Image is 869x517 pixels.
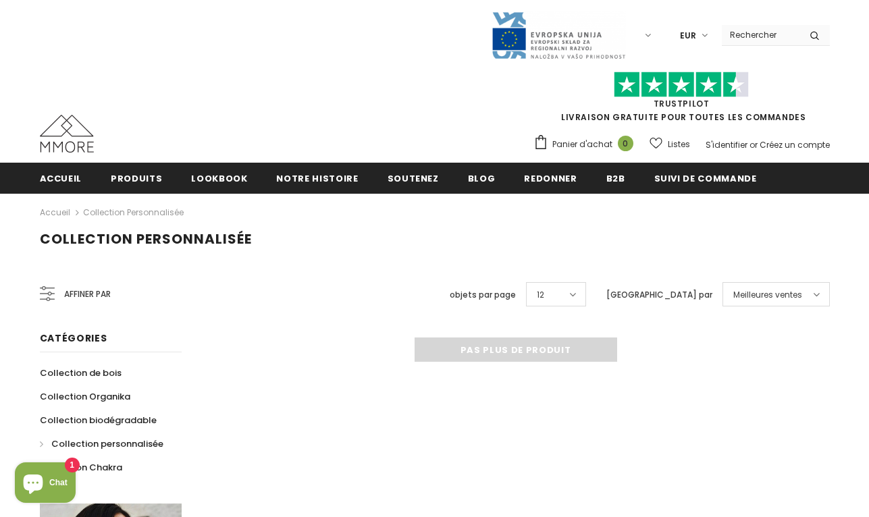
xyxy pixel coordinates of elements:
span: EUR [680,29,696,43]
a: Blog [468,163,496,193]
span: Collection personnalisée [40,229,252,248]
span: Catégories [40,331,107,345]
label: objets par page [450,288,516,302]
span: Lookbook [191,172,247,185]
span: or [749,139,758,151]
a: TrustPilot [654,98,710,109]
a: Collection de bois [40,361,122,385]
span: B2B [606,172,625,185]
label: [GEOGRAPHIC_DATA] par [606,288,712,302]
span: Blog [468,172,496,185]
inbox-online-store-chat: Shopify online store chat [11,462,80,506]
a: Collection Organika [40,385,130,408]
span: LIVRAISON GRATUITE POUR TOUTES LES COMMANDES [533,78,830,123]
a: Collection Chakra [40,456,122,479]
a: Javni Razpis [491,29,626,40]
span: Produits [111,172,162,185]
span: 0 [618,136,633,151]
a: Notre histoire [276,163,358,193]
a: Suivi de commande [654,163,757,193]
span: Collection personnalisée [51,437,163,450]
a: Collection personnalisée [83,207,184,218]
a: Créez un compte [760,139,830,151]
span: Collection de bois [40,366,122,379]
span: Affiner par [64,287,111,302]
a: Lookbook [191,163,247,193]
a: Produits [111,163,162,193]
a: B2B [606,163,625,193]
a: Accueil [40,163,82,193]
a: Redonner [524,163,577,193]
img: Javni Razpis [491,11,626,60]
span: soutenez [388,172,439,185]
span: Meilleures ventes [733,288,802,302]
input: Search Site [722,25,799,45]
span: 12 [537,288,544,302]
img: Faites confiance aux étoiles pilotes [614,72,749,98]
span: Suivi de commande [654,172,757,185]
span: Listes [668,138,690,151]
a: Listes [650,132,690,156]
a: Collection personnalisée [40,432,163,456]
span: Collection Chakra [40,461,122,474]
a: S'identifier [706,139,747,151]
a: Collection biodégradable [40,408,157,432]
a: soutenez [388,163,439,193]
span: Accueil [40,172,82,185]
span: Panier d'achat [552,138,612,151]
a: Accueil [40,205,70,221]
a: Panier d'achat 0 [533,134,640,155]
span: Collection Organika [40,390,130,403]
img: Cas MMORE [40,115,94,153]
span: Notre histoire [276,172,358,185]
span: Redonner [524,172,577,185]
span: Collection biodégradable [40,414,157,427]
